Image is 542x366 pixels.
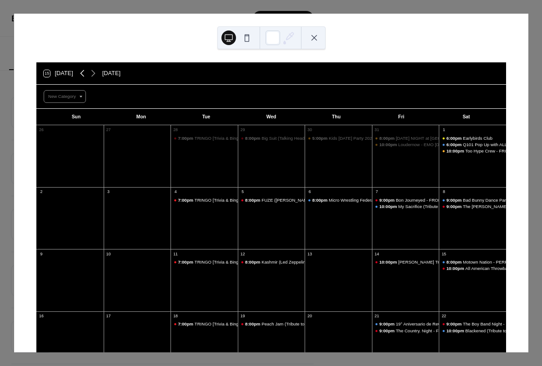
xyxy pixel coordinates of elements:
div: The Boy Band Night - FRONT STAGE [439,321,506,327]
div: Big Suit (Talking Heads Tribute) - FRONT STAGE [238,135,305,141]
div: Q101 Pop Up with ALL TIME LOW [439,142,506,147]
div: Sat [434,109,499,125]
div: 20 [307,313,312,319]
div: Q101 Pop Up with ALL TIME LOW [463,142,530,147]
div: [PERSON_NAME] Tribute Show: Fearless - FRONT STAGE [398,259,515,265]
div: 12 [240,251,245,257]
span: 9:00pm [447,203,463,209]
div: Kashmir (Led Zeppelin Tribute) - FRONT STAGE [238,259,305,265]
span: 9:00pm [379,197,396,203]
span: 8:00pm [245,321,261,327]
button: 15[DATE] [40,68,76,79]
div: Kids Halloween Party 2025 [305,135,372,141]
div: The Boy Band Night - FRONT STAGE [463,321,537,327]
div: Earlybirds Club [439,135,506,141]
div: Peach Jam (Tribute to The Allman Brothers Band) - FRONT STAGE [238,321,305,327]
div: 6 [307,189,312,195]
div: Thu [304,109,369,125]
div: TRINGO [Trivia & Bingo] [171,135,238,141]
span: 7:00pm [178,197,195,203]
div: Mon [109,109,174,125]
span: 10:00pm [447,148,466,154]
span: 8:00pm [447,259,463,265]
div: TRINGO [Trivia & Bingo] [171,259,238,265]
div: The Ron Burgundy's - FRONT STAGE [439,203,506,209]
span: 9:00pm [447,321,463,327]
div: 15 [441,251,447,257]
div: 11 [173,251,178,257]
div: [DATE] NIGHT at [GEOGRAPHIC_DATA] [396,135,476,141]
div: Loudernow - EMO Halloween Party [372,142,439,147]
span: 10:00pm [379,259,398,265]
div: 17 [105,313,111,319]
div: Taylor Swift Tribute Show: Fearless - FRONT STAGE [372,259,439,265]
span: 5:00pm [312,135,329,141]
div: 3 [105,189,111,195]
div: Too Hype Crew - FRONT STAGE [439,148,506,154]
div: Micro Wrestling Federation Returns to Bourbon - Micro One! [329,197,445,203]
div: 8 [441,189,447,195]
div: TRINGO [Trivia & Bingo] [195,197,242,203]
span: 6:00pm [447,142,463,147]
span: 9:00pm [447,197,463,203]
div: The Country. Night - FRONT STAGE [372,328,439,334]
div: 28 [173,127,178,132]
div: FUZE (Santana Tribute & More) - FRONT STAGE [238,197,305,203]
div: My Sacrifice (Tribute to [PERSON_NAME]) - PERFORMANCE HALL [398,203,532,209]
div: HALLOWEEN NIGHT at Bourbon Street [372,135,439,141]
div: FUZE ([PERSON_NAME] Tribute & More) - FRONT STAGE [261,197,377,203]
div: 19° Aniversario de Revolución de Amor - PERFORMANCE HALL [372,321,439,327]
div: Loudernow - EMO [DATE] Party [398,142,460,147]
div: 21 [374,313,380,319]
div: 14 [374,251,380,257]
div: [DATE] [102,69,120,77]
div: TRINGO [Trivia & Bingo] [195,259,242,265]
div: Earlybirds Club [463,135,492,141]
div: Blackened (Tribute to Metallica) - PERFORMANCE HALL [439,328,506,334]
span: 7:00pm [178,321,195,327]
div: 29 [240,127,245,132]
div: 22 [441,313,447,319]
span: 8:00pm [312,197,329,203]
div: 27 [105,127,111,132]
div: Kids [DATE] Party 2025 [329,135,375,141]
span: 8:00pm [245,135,261,141]
span: 8:00pm [245,259,261,265]
div: TRINGO [Trivia & Bingo] [171,197,238,203]
div: 13 [307,251,312,257]
span: 10:00pm [447,328,466,334]
div: Micro Wrestling Federation Returns to Bourbon - Micro One! [305,197,372,203]
div: TRINGO [Trivia & Bingo] [195,135,242,141]
div: 26 [39,127,44,132]
div: My Sacrifice (Tribute to Creed) - PERFORMANCE HALL [372,203,439,209]
div: Bad Bunny Dance Party [439,197,506,203]
div: Bad Bunny Dance Party [463,197,509,203]
span: 8:00pm [245,197,261,203]
div: 1 [441,127,447,132]
span: 9:00pm [379,321,396,327]
span: 9:00pm [379,328,396,334]
div: 9 [39,251,44,257]
div: Fri [369,109,434,125]
div: 5 [240,189,245,195]
span: 10:00pm [379,142,398,147]
div: The Country. Night - FRONT STAGE [396,328,467,334]
div: Peach Jam (Tribute to The [PERSON_NAME] Brothers Band) - FRONT STAGE [261,321,415,327]
div: 2 [39,189,44,195]
div: Bon Journeyed - FRONT STAGE [396,197,459,203]
div: 19 [240,313,245,319]
span: 10:00pm [447,265,466,271]
div: Too Hype Crew - FRONT STAGE [465,148,529,154]
div: Big Suit (Talking Heads Tribute) - FRONT STAGE [261,135,357,141]
div: 4 [173,189,178,195]
div: 16 [39,313,44,319]
div: Sun [44,109,109,125]
div: TRINGO [Trivia & Bingo] [171,321,238,327]
div: Kashmir (Led Zeppelin Tribute) - FRONT STAGE [261,259,356,265]
div: 7 [374,189,380,195]
div: TRINGO [Trivia & Bingo] [195,321,242,327]
div: 30 [307,127,312,132]
span: 10:00pm [379,203,398,209]
div: Motown Nation - PERFORMANCE HALL [439,259,506,265]
div: Bon Journeyed - FRONT STAGE [372,197,439,203]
